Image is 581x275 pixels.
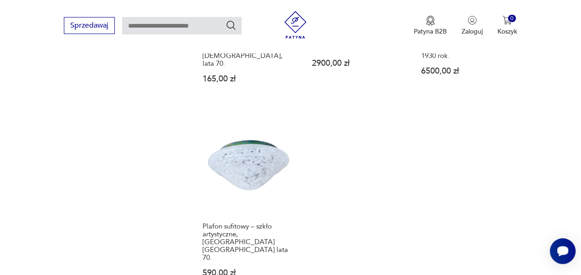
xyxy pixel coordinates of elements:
a: Ikona medaluPatyna B2B [414,16,447,36]
img: Patyna - sklep z meblami i dekoracjami vintage [282,11,309,39]
div: 0 [508,15,516,23]
p: 6500,00 zł [421,67,513,75]
h3: Toaletka Art Deco, [GEOGRAPHIC_DATA], ok. 1930 rok. [421,36,513,60]
button: Patyna B2B [414,16,447,36]
h3: Plafon szklany kwadratowy – RZB ([PERSON_NAME]), [DEMOGRAPHIC_DATA], lata 70. [203,36,294,68]
p: 2900,00 zł [312,59,404,67]
p: Koszyk [497,27,517,36]
img: Ikonka użytkownika [468,16,477,25]
a: Sprzedawaj [64,23,115,29]
p: Zaloguj [462,27,483,36]
button: Sprzedawaj [64,17,115,34]
p: Patyna B2B [414,27,447,36]
button: 0Koszyk [497,16,517,36]
img: Ikona koszyka [502,16,512,25]
button: Szukaj [226,20,237,31]
h3: Plafon sufitowy – szkło artystyczne, [GEOGRAPHIC_DATA] [GEOGRAPHIC_DATA] lata 70. [203,223,294,262]
img: Ikona medalu [426,16,435,26]
button: Zaloguj [462,16,483,36]
iframe: Smartsupp widget button [550,238,575,264]
p: 165,00 zł [203,75,294,83]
